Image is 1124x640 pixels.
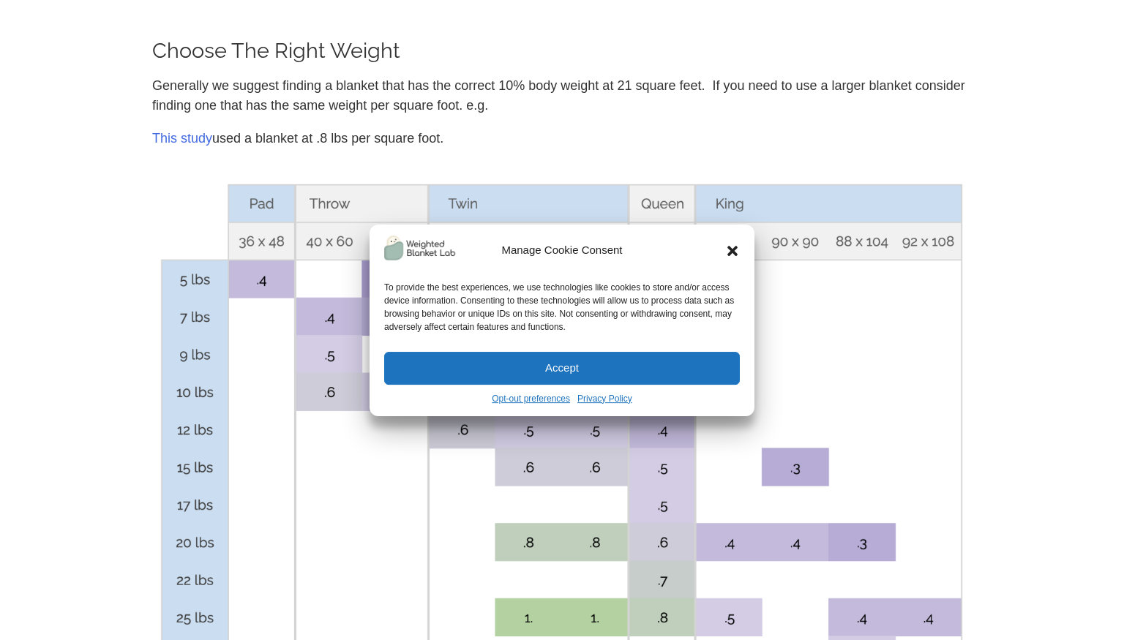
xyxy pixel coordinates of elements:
[152,131,212,146] a: This study
[152,40,972,61] h2: Choose The Right Weight
[384,281,738,334] div: To provide the best experiences, we use technologies like cookies to store and/or access device i...
[384,352,740,385] button: Accept
[492,392,570,405] a: Opt-out preferences
[577,392,632,405] a: Privacy Policy
[501,242,622,259] div: Manage Cookie Consent
[384,235,457,260] img: Weighted Blanket Lab
[152,76,972,116] p: Generally we suggest finding a blanket that has the correct 10% body weight at 21 square feet. If...
[152,129,972,148] p: used a blanket at .8 lbs per square foot.
[725,243,740,257] div: Close dialog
